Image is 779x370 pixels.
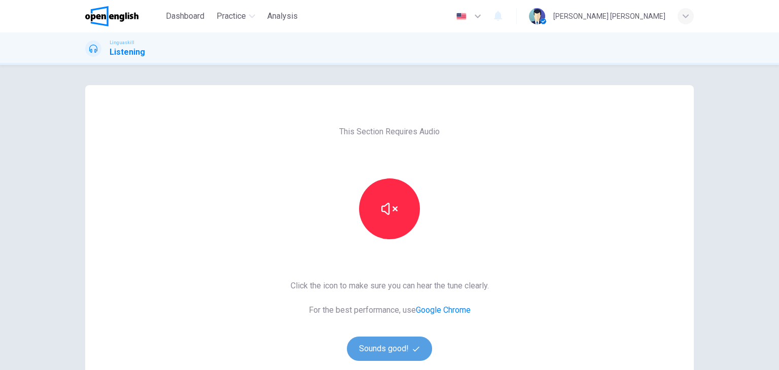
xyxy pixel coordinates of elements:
[339,126,440,138] span: This Section Requires Audio
[166,10,204,22] span: Dashboard
[291,280,489,292] span: Click the icon to make sure you can hear the tune clearly.
[162,7,208,25] button: Dashboard
[529,8,545,24] img: Profile picture
[110,46,145,58] h1: Listening
[263,7,302,25] button: Analysis
[347,337,432,361] button: Sounds good!
[553,10,665,22] div: [PERSON_NAME] [PERSON_NAME]
[213,7,259,25] button: Practice
[416,305,471,315] a: Google Chrome
[267,10,298,22] span: Analysis
[85,6,162,26] a: OpenEnglish logo
[85,6,138,26] img: OpenEnglish logo
[110,39,134,46] span: Linguaskill
[291,304,489,316] span: For the best performance, use
[455,13,468,20] img: en
[217,10,246,22] span: Practice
